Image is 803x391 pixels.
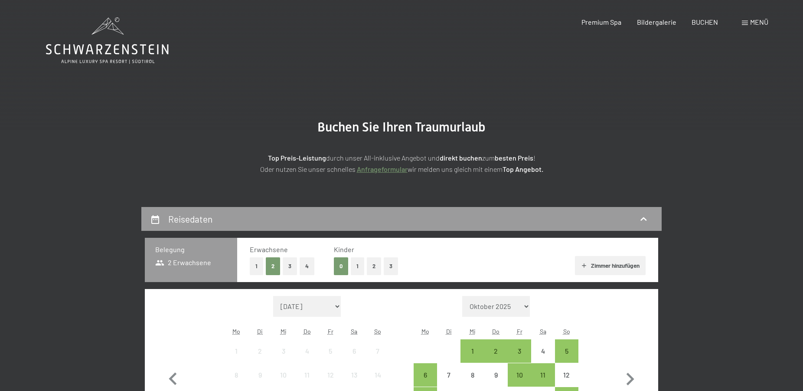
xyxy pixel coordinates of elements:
[366,363,389,387] div: Anreise nicht möglich
[257,328,263,335] abbr: Dienstag
[317,119,486,135] span: Buchen Sie Ihren Traumurlaub
[374,328,381,335] abbr: Sonntag
[503,165,543,173] strong: Top Angebot.
[508,339,531,363] div: Fri Oct 03 2025
[343,339,366,363] div: Sat Sep 06 2025
[343,339,366,363] div: Anreise nicht möglich
[750,18,768,26] span: Menü
[319,363,342,387] div: Anreise nicht möglich
[414,363,437,387] div: Anreise möglich
[351,328,357,335] abbr: Samstag
[320,348,341,369] div: 5
[334,245,354,253] span: Kinder
[532,348,554,369] div: 4
[555,363,578,387] div: Anreise nicht möglich
[328,328,333,335] abbr: Freitag
[248,339,271,363] div: Tue Sep 02 2025
[334,257,348,275] button: 0
[300,257,314,275] button: 4
[460,363,484,387] div: Wed Oct 08 2025
[555,339,578,363] div: Sun Oct 05 2025
[168,214,212,224] h2: Reisedaten
[268,154,326,162] strong: Top Preis-Leistung
[509,348,530,369] div: 3
[249,348,271,369] div: 2
[366,339,389,363] div: Sun Sep 07 2025
[272,363,295,387] div: Anreise nicht möglich
[485,348,507,369] div: 2
[384,257,398,275] button: 3
[492,328,499,335] abbr: Donnerstag
[343,348,365,369] div: 6
[556,348,578,369] div: 5
[295,339,319,363] div: Thu Sep 04 2025
[266,257,280,275] button: 2
[531,339,555,363] div: Anreise nicht möglich
[225,363,248,387] div: Anreise nicht möglich
[296,348,318,369] div: 4
[531,363,555,387] div: Sat Oct 11 2025
[366,339,389,363] div: Anreise nicht möglich
[531,363,555,387] div: Anreise möglich
[495,154,533,162] strong: besten Preis
[517,328,522,335] abbr: Freitag
[272,339,295,363] div: Anreise nicht möglich
[225,339,248,363] div: Mon Sep 01 2025
[283,257,297,275] button: 3
[319,339,342,363] div: Fri Sep 05 2025
[581,18,621,26] a: Premium Spa
[563,328,570,335] abbr: Sonntag
[437,363,460,387] div: Anreise nicht möglich
[508,363,531,387] div: Anreise möglich
[295,339,319,363] div: Anreise nicht möglich
[637,18,676,26] a: Bildergalerie
[421,328,429,335] abbr: Montag
[461,348,483,369] div: 1
[272,363,295,387] div: Wed Sep 10 2025
[343,363,366,387] div: Sat Sep 13 2025
[281,328,287,335] abbr: Mittwoch
[155,258,211,267] span: 2 Erwachsene
[531,339,555,363] div: Sat Oct 04 2025
[367,257,381,275] button: 2
[437,363,460,387] div: Tue Oct 07 2025
[357,165,408,173] a: Anfrageformular
[367,348,388,369] div: 7
[185,152,618,174] p: durch unser All-inklusive Angebot und zum ! Oder nutzen Sie unser schnelles wir melden uns gleich...
[575,256,646,275] button: Zimmer hinzufügen
[484,339,508,363] div: Anreise möglich
[366,363,389,387] div: Sun Sep 14 2025
[319,363,342,387] div: Fri Sep 12 2025
[232,328,240,335] abbr: Montag
[273,348,294,369] div: 3
[351,257,364,275] button: 1
[295,363,319,387] div: Thu Sep 11 2025
[295,363,319,387] div: Anreise nicht möglich
[555,363,578,387] div: Sun Oct 12 2025
[484,363,508,387] div: Anreise nicht möglich
[555,339,578,363] div: Anreise möglich
[508,339,531,363] div: Anreise möglich
[304,328,311,335] abbr: Donnerstag
[470,328,476,335] abbr: Mittwoch
[540,328,546,335] abbr: Samstag
[692,18,718,26] a: BUCHEN
[155,245,227,254] h3: Belegung
[250,245,288,253] span: Erwachsene
[248,339,271,363] div: Anreise nicht möglich
[440,154,482,162] strong: direkt buchen
[248,363,271,387] div: Tue Sep 09 2025
[508,363,531,387] div: Fri Oct 10 2025
[225,348,247,369] div: 1
[225,363,248,387] div: Mon Sep 08 2025
[272,339,295,363] div: Wed Sep 03 2025
[446,328,452,335] abbr: Dienstag
[250,257,263,275] button: 1
[460,339,484,363] div: Anreise möglich
[343,363,366,387] div: Anreise nicht möglich
[225,339,248,363] div: Anreise nicht möglich
[460,339,484,363] div: Wed Oct 01 2025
